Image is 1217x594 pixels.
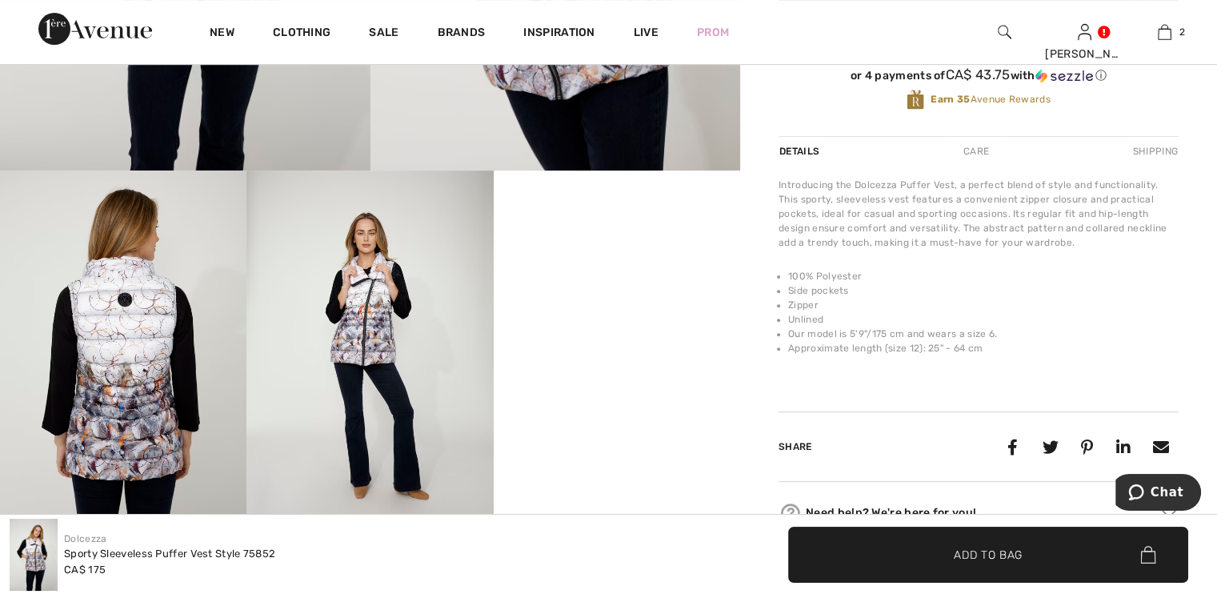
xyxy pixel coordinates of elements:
[779,67,1179,89] div: or 4 payments ofCA$ 43.75withSezzle Click to learn more about Sezzle
[954,546,1023,563] span: Add to Bag
[494,171,740,294] video: Your browser does not support the video tag.
[788,341,1179,355] li: Approximate length (size 12): 25" - 64 cm
[1078,24,1091,39] a: Sign In
[523,26,594,42] span: Inspiration
[779,178,1179,250] div: Introducing the Dolcezza Puffer Vest, a perfect blend of style and functionality. This sporty, sl...
[64,564,106,576] span: CA$ 175
[788,527,1188,583] button: Add to Bag
[779,137,823,166] div: Details
[1078,22,1091,42] img: My Info
[246,171,493,540] img: Sporty Sleeveless Puffer Vest Style 75852. 4
[788,269,1179,283] li: 100% Polyester
[788,327,1179,341] li: Our model is 5'9"/175 cm and wears a size 6.
[369,26,398,42] a: Sale
[946,66,1011,82] span: CA$ 43.75
[1125,22,1203,42] a: 2
[1129,137,1179,166] div: Shipping
[1179,25,1185,39] span: 2
[1035,69,1093,83] img: Sezzle
[1140,546,1155,564] img: Bag.svg
[950,137,1003,166] div: Care
[779,441,812,452] span: Share
[779,501,1179,525] div: Need help? We're here for you!
[438,26,486,42] a: Brands
[1158,22,1171,42] img: My Bag
[931,94,970,105] strong: Earn 35
[998,22,1011,42] img: search the website
[697,24,729,41] a: Prom
[779,67,1179,83] div: or 4 payments of with
[273,26,330,42] a: Clothing
[10,519,58,591] img: Sporty Sleeveless Puffer Vest Style 75852
[64,533,106,544] a: Dolcezza
[210,26,234,42] a: New
[788,298,1179,312] li: Zipper
[1045,46,1123,62] div: [PERSON_NAME]
[907,89,924,110] img: Avenue Rewards
[634,24,659,41] a: Live
[1115,474,1201,514] iframe: Opens a widget where you can chat to one of our agents
[38,13,152,45] img: 1ère Avenue
[931,92,1050,106] span: Avenue Rewards
[64,546,275,562] div: Sporty Sleeveless Puffer Vest Style 75852
[788,312,1179,327] li: Unlined
[788,283,1179,298] li: Side pockets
